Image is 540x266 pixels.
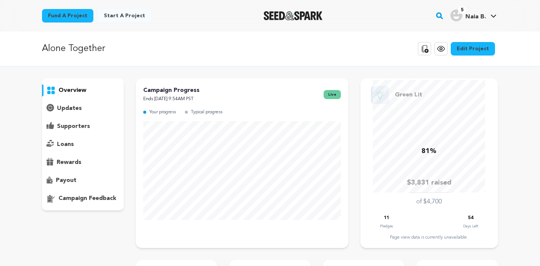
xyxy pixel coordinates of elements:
[143,95,199,104] p: Ends [DATE] 9:54AM PST
[468,214,473,222] p: 54
[143,86,199,95] p: Campaign Progress
[57,158,81,167] p: rewards
[57,140,74,149] p: loans
[42,102,124,114] button: updates
[57,122,90,131] p: supporters
[416,197,442,206] p: of $4,700
[449,8,498,21] a: Naia B.'s Profile
[149,108,176,117] p: Your progress
[450,9,486,21] div: Naia B.'s Profile
[264,11,322,20] img: Seed&Spark Logo Dark Mode
[42,120,124,132] button: supporters
[56,176,76,185] p: payout
[450,9,462,21] img: user.png
[42,174,124,186] button: payout
[42,138,124,150] button: loans
[191,108,222,117] p: Typical progress
[98,9,151,23] a: Start a project
[451,42,495,56] a: Edit Project
[368,234,490,240] div: Page view data is currently unavailable.
[324,90,341,99] span: live
[42,84,124,96] button: overview
[42,42,105,56] p: Alone Together
[421,146,436,157] p: 81%
[449,8,498,24] span: Naia B.'s Profile
[58,194,116,203] p: campaign feedback
[380,222,393,230] p: Pledges
[58,86,86,95] p: overview
[463,222,478,230] p: Days Left
[465,14,486,20] span: Naia B.
[458,6,466,14] span: 5
[42,156,124,168] button: rewards
[57,104,82,113] p: updates
[264,11,322,20] a: Seed&Spark Homepage
[384,214,389,222] p: 11
[42,9,93,23] a: Fund a project
[42,192,124,204] button: campaign feedback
